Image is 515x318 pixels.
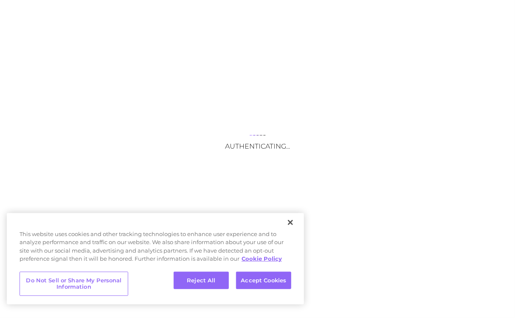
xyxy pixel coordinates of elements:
div: This website uses cookies and other tracking technologies to enhance user experience and to analy... [7,230,304,267]
h3: Authenticating... [173,142,343,150]
button: Reject All [174,272,229,290]
button: Do Not Sell or Share My Personal Information [20,272,128,296]
div: Cookie banner [7,213,304,304]
div: Privacy [7,213,304,304]
button: Close [281,213,300,232]
button: Accept Cookies [236,272,291,290]
a: More information about your privacy, opens in a new tab [242,255,282,262]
